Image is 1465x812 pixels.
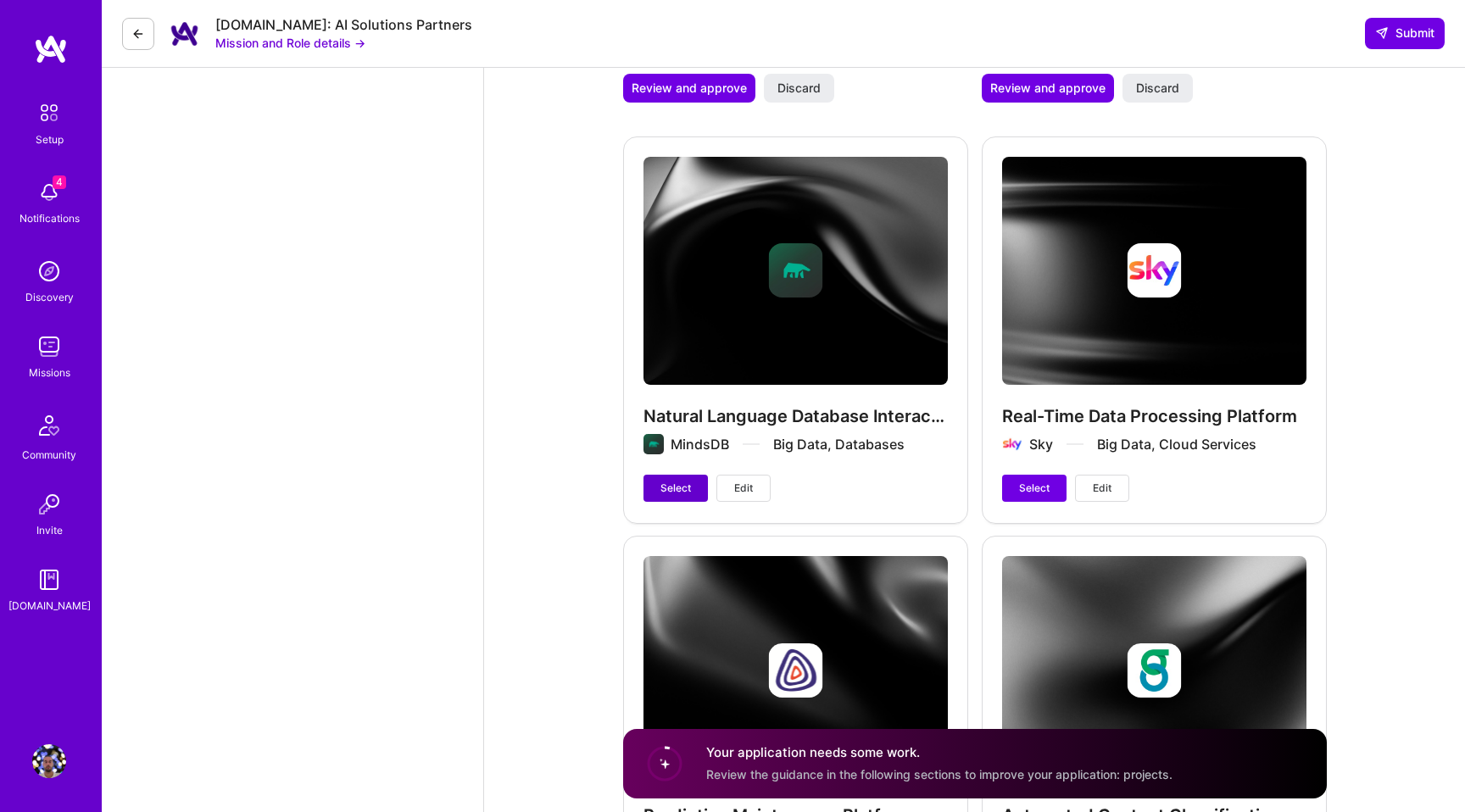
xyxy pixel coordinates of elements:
img: User Avatar [32,744,66,778]
span: Discard [1136,80,1179,97]
img: discovery [32,254,66,288]
img: Community [29,405,70,446]
span: Review and approve [990,80,1106,97]
span: Review the guidance in the following sections to improve your application: projects. [706,767,1173,781]
a: User Avatar [28,744,70,778]
span: Review and approve [632,80,747,97]
button: Select [643,475,708,502]
span: Edit [1093,481,1111,496]
i: icon SendLight [1375,26,1389,40]
img: Company Logo [168,17,202,51]
button: Discard [764,74,834,103]
span: Edit [734,481,753,496]
button: Submit [1365,18,1445,48]
img: teamwork [32,330,66,364]
i: icon LeftArrowDark [131,27,145,41]
button: Edit [716,475,771,502]
button: Mission and Role details → [215,34,365,52]
span: Select [1019,481,1050,496]
div: Missions [29,364,70,381]
span: Submit [1375,25,1434,42]
div: Discovery [25,288,74,306]
span: 4 [53,175,66,189]
button: Edit [1075,475,1129,502]
div: Invite [36,521,63,539]
h4: Your application needs some work. [706,744,1173,762]
div: [DOMAIN_NAME]: AI Solutions Partners [215,16,472,34]
div: Community [22,446,76,464]
img: setup [31,95,67,131]
button: Review and approve [623,74,755,103]
img: logo [34,34,68,64]
button: Review and approve [982,74,1114,103]
div: Notifications [19,209,80,227]
div: [DOMAIN_NAME] [8,597,91,615]
div: Setup [36,131,64,148]
button: Select [1002,475,1067,502]
span: Discard [777,80,821,97]
img: bell [32,175,66,209]
button: Discard [1122,74,1193,103]
img: Invite [32,487,66,521]
span: Select [660,481,691,496]
img: guide book [32,563,66,597]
